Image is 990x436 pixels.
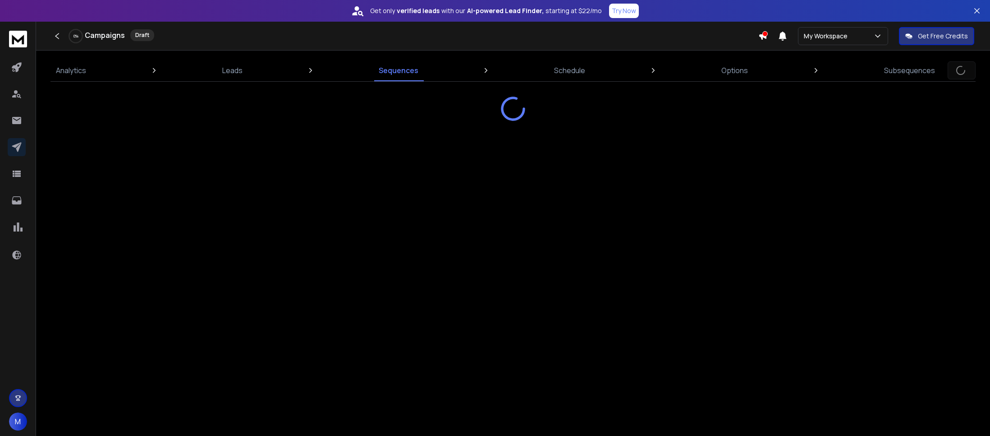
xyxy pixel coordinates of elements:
[56,65,86,76] p: Analytics
[130,29,154,41] div: Draft
[554,65,585,76] p: Schedule
[85,30,125,41] h1: Campaigns
[73,33,78,39] p: 0 %
[9,413,27,431] button: M
[397,6,440,15] strong: verified leads
[50,60,92,81] a: Analytics
[899,27,974,45] button: Get Free Credits
[716,60,753,81] a: Options
[879,60,940,81] a: Subsequences
[918,32,968,41] p: Get Free Credits
[467,6,544,15] strong: AI-powered Lead Finder,
[804,32,851,41] p: My Workspace
[549,60,591,81] a: Schedule
[379,65,418,76] p: Sequences
[609,4,639,18] button: Try Now
[370,6,602,15] p: Get only with our starting at $22/mo
[9,31,27,47] img: logo
[222,65,243,76] p: Leads
[721,65,748,76] p: Options
[884,65,935,76] p: Subsequences
[217,60,248,81] a: Leads
[612,6,636,15] p: Try Now
[373,60,424,81] a: Sequences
